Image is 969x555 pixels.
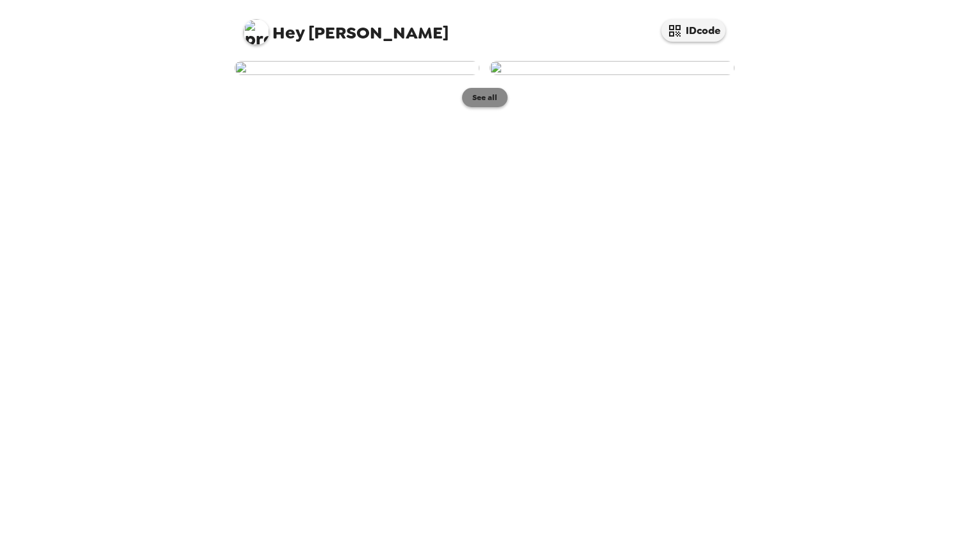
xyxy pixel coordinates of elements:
img: profile pic [244,19,269,45]
img: user-278712 [235,61,479,75]
span: Hey [272,21,304,44]
span: [PERSON_NAME] [244,13,449,42]
button: See all [462,88,508,107]
img: user-276360 [490,61,734,75]
button: IDcode [661,19,725,42]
